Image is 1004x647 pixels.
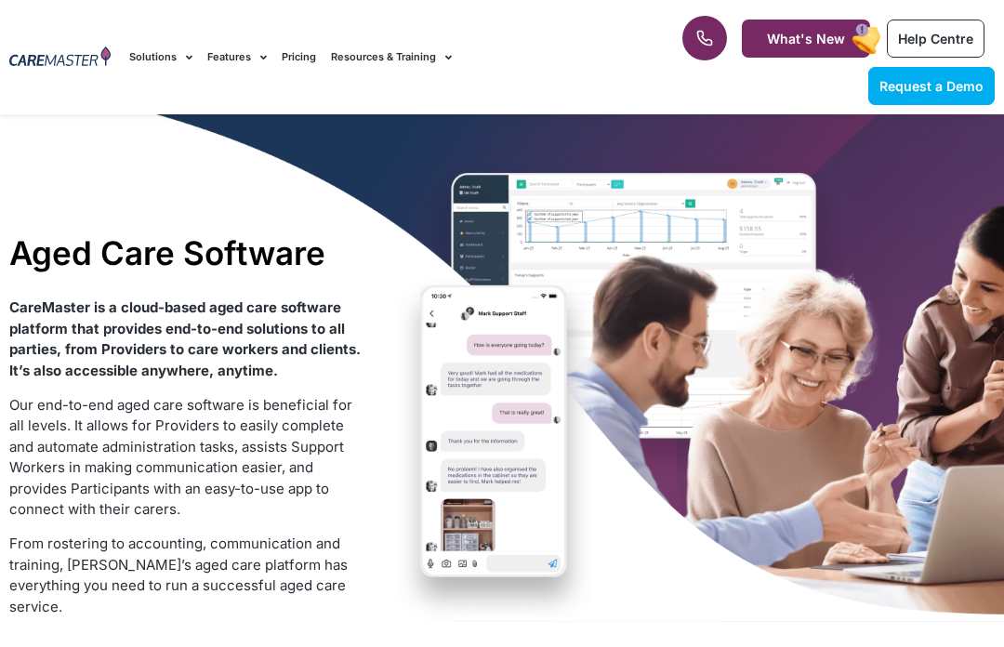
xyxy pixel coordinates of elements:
[879,78,984,94] span: Request a Demo
[9,298,361,379] strong: CareMaster is a cloud-based aged care software platform that provides end-to-end solutions to all...
[898,31,973,46] span: Help Centre
[9,535,348,615] span: From rostering to accounting, communication and training, [PERSON_NAME]’s aged care platform has ...
[129,26,640,88] nav: Menu
[331,26,452,88] a: Resources & Training
[9,46,111,69] img: CareMaster Logo
[9,233,363,272] h1: Aged Care Software
[129,26,192,88] a: Solutions
[742,20,870,58] a: What's New
[9,396,352,519] span: Our end-to-end aged care software is beneficial for all levels. It allows for Providers to easily...
[767,31,845,46] span: What's New
[207,26,267,88] a: Features
[887,20,984,58] a: Help Centre
[282,26,316,88] a: Pricing
[868,67,995,105] a: Request a Demo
